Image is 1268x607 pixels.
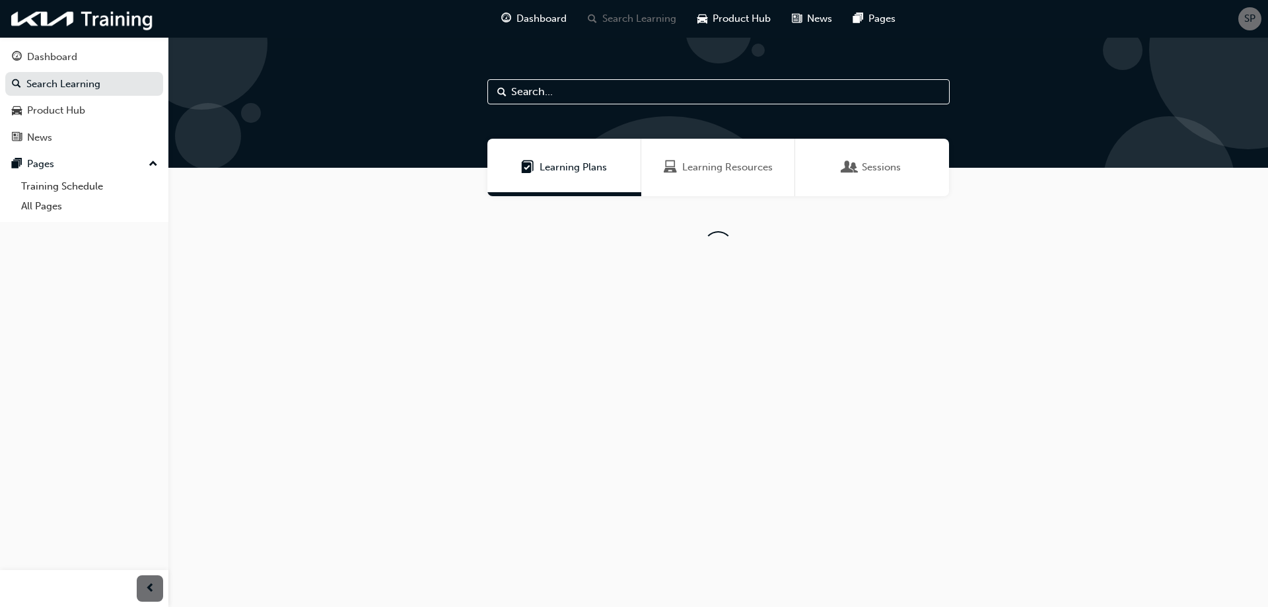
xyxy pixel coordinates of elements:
[641,139,795,196] a: Learning ResourcesLearning Resources
[487,139,641,196] a: Learning PlansLearning Plans
[12,79,21,90] span: search-icon
[27,103,85,118] div: Product Hub
[807,11,832,26] span: News
[5,125,163,150] a: News
[145,581,155,597] span: prev-icon
[16,176,163,197] a: Training Schedule
[5,98,163,123] a: Product Hub
[12,52,22,63] span: guage-icon
[540,160,607,175] span: Learning Plans
[781,5,843,32] a: news-iconNews
[602,11,676,26] span: Search Learning
[12,132,22,144] span: news-icon
[577,5,687,32] a: search-iconSearch Learning
[795,139,949,196] a: SessionsSessions
[516,11,567,26] span: Dashboard
[501,11,511,27] span: guage-icon
[7,5,158,32] img: kia-training
[487,79,950,104] input: Search...
[27,157,54,172] div: Pages
[843,160,857,175] span: Sessions
[5,72,163,96] a: Search Learning
[1244,11,1255,26] span: SP
[5,45,163,69] a: Dashboard
[27,130,52,145] div: News
[853,11,863,27] span: pages-icon
[12,105,22,117] span: car-icon
[27,50,77,65] div: Dashboard
[664,160,677,175] span: Learning Resources
[16,196,163,217] a: All Pages
[588,11,597,27] span: search-icon
[697,11,707,27] span: car-icon
[497,85,507,100] span: Search
[682,160,773,175] span: Learning Resources
[868,11,896,26] span: Pages
[5,152,163,176] button: Pages
[1238,7,1261,30] button: SP
[149,156,158,173] span: up-icon
[5,42,163,152] button: DashboardSearch LearningProduct HubNews
[713,11,771,26] span: Product Hub
[862,160,901,175] span: Sessions
[687,5,781,32] a: car-iconProduct Hub
[491,5,577,32] a: guage-iconDashboard
[792,11,802,27] span: news-icon
[521,160,534,175] span: Learning Plans
[843,5,906,32] a: pages-iconPages
[12,159,22,170] span: pages-icon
